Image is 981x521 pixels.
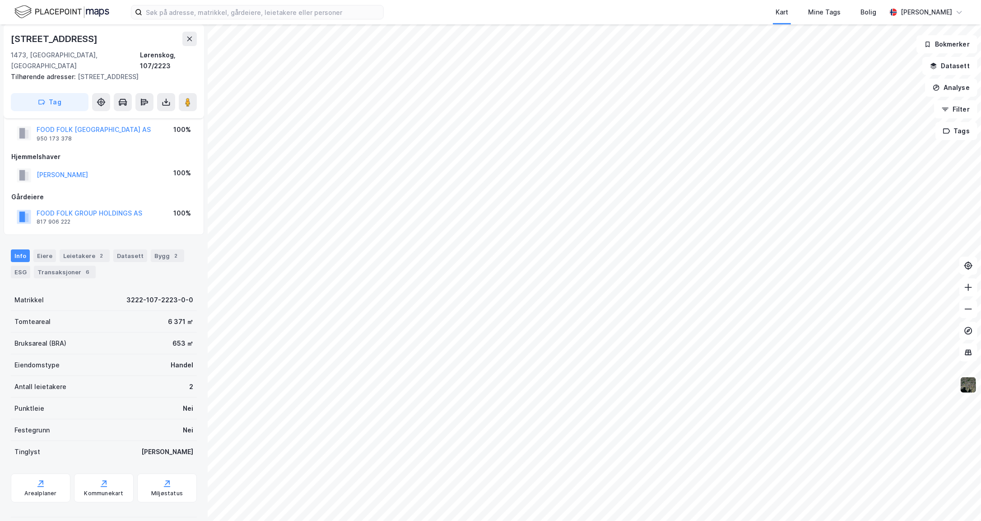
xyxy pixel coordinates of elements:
div: 1473, [GEOGRAPHIC_DATA], [GEOGRAPHIC_DATA] [11,50,140,71]
div: Nei [183,425,193,436]
div: 817 906 222 [37,218,70,225]
div: 100% [173,208,191,219]
div: 653 ㎡ [172,338,193,349]
div: Info [11,249,30,262]
div: Hjemmelshaver [11,151,196,162]
div: 3222-107-2223-0-0 [126,295,193,305]
div: Miljøstatus [151,490,183,497]
img: logo.f888ab2527a4732fd821a326f86c7f29.svg [14,4,109,20]
div: [PERSON_NAME] [141,446,193,457]
div: Eiere [33,249,56,262]
div: 6 371 ㎡ [168,316,193,327]
div: [STREET_ADDRESS] [11,71,190,82]
img: 9k= [960,376,977,394]
div: Lørenskog, 107/2223 [140,50,197,71]
div: [STREET_ADDRESS] [11,32,99,46]
div: 950 173 378 [37,135,72,142]
div: Eiendomstype [14,360,60,371]
button: Filter [934,100,977,118]
div: Bygg [151,249,184,262]
input: Søk på adresse, matrikkel, gårdeiere, leietakere eller personer [142,5,383,19]
div: Matrikkel [14,295,44,305]
div: 2 [189,381,193,392]
div: Nei [183,403,193,414]
div: Bruksareal (BRA) [14,338,66,349]
button: Bokmerker [916,35,977,53]
div: ESG [11,266,30,278]
div: Datasett [113,249,147,262]
div: 6 [83,268,92,277]
div: Antall leietakere [14,381,66,392]
div: 2 [97,251,106,260]
div: 100% [173,124,191,135]
div: Festegrunn [14,425,50,436]
div: Transaksjoner [34,266,96,278]
button: Tag [11,93,88,111]
div: Bolig [860,7,876,18]
div: Tomteareal [14,316,51,327]
div: Kart [776,7,788,18]
div: 2 [172,251,181,260]
button: Analyse [925,79,977,97]
div: Leietakere [60,249,110,262]
div: Arealplaner [24,490,56,497]
button: Datasett [922,57,977,75]
div: Gårdeiere [11,192,196,202]
span: Tilhørende adresser: [11,73,78,80]
div: Handel [171,360,193,371]
div: Tinglyst [14,446,40,457]
iframe: Chat Widget [936,478,981,521]
button: Tags [935,122,977,140]
div: [PERSON_NAME] [901,7,952,18]
div: Mine Tags [808,7,841,18]
div: Punktleie [14,403,44,414]
div: 100% [173,168,191,178]
div: Chatt-widget [936,478,981,521]
div: Kommunekart [84,490,123,497]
